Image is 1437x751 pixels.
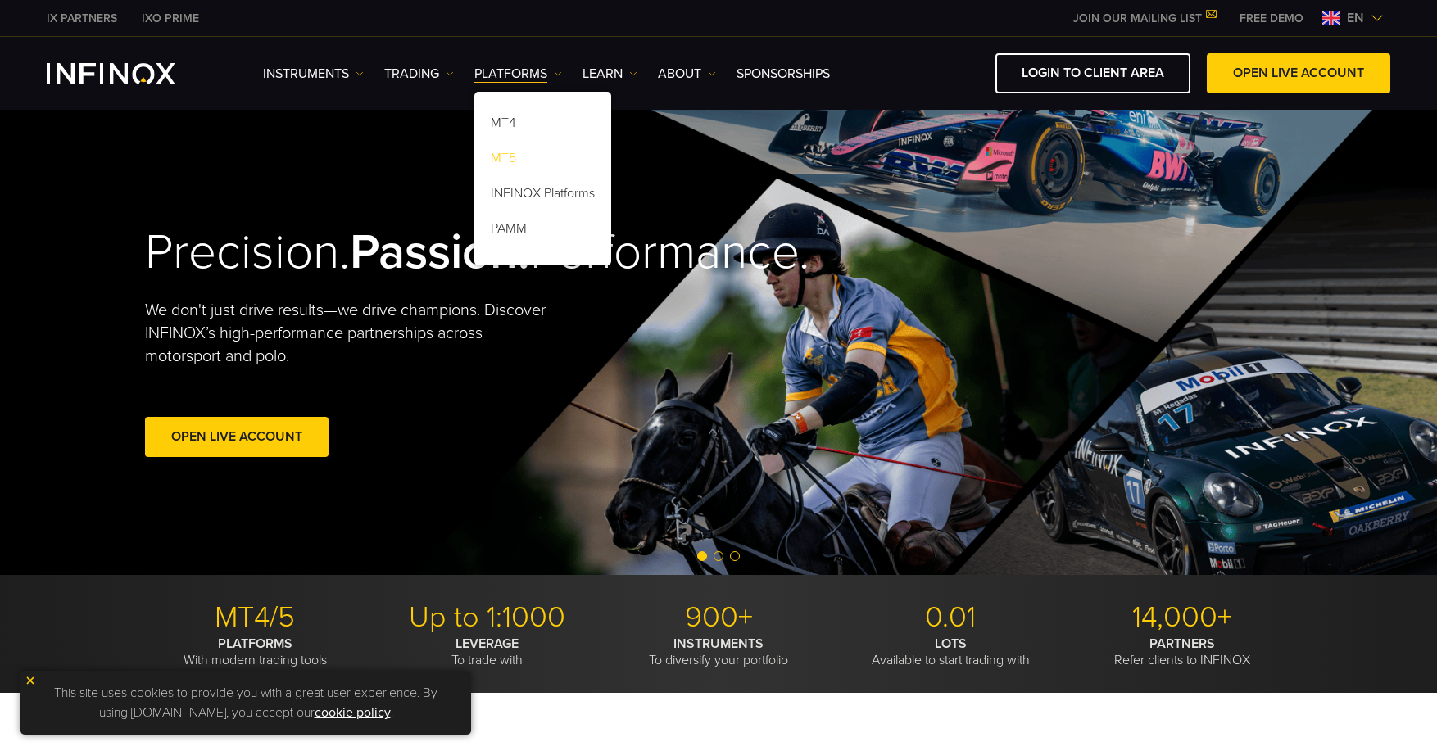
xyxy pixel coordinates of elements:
a: ABOUT [658,64,716,84]
p: Refer clients to INFINOX [1072,636,1292,668]
strong: INSTRUMENTS [673,636,764,652]
a: cookie policy [315,704,391,721]
p: This site uses cookies to provide you with a great user experience. By using [DOMAIN_NAME], you a... [29,679,463,726]
img: yellow close icon [25,675,36,686]
span: Go to slide 2 [714,551,723,561]
strong: Passion. [350,223,530,282]
p: Available to start trading with [841,636,1060,668]
a: Instruments [263,64,364,84]
a: Open Live Account [145,417,329,457]
h2: Precision. Performance. [145,223,661,283]
a: JOIN OUR MAILING LIST [1061,11,1227,25]
a: INFINOX [129,10,211,27]
a: INFINOX Logo [47,63,214,84]
p: Up to 1:1000 [377,599,596,636]
p: 14,000+ [1072,599,1292,636]
span: Go to slide 3 [730,551,740,561]
a: SPONSORSHIPS [737,64,830,84]
strong: LEVERAGE [456,636,519,652]
p: To trade with [377,636,596,668]
p: 900+ [609,599,828,636]
span: Go to slide 1 [697,551,707,561]
strong: LOTS [935,636,967,652]
strong: PARTNERS [1149,636,1215,652]
a: PAMM [474,214,611,249]
p: With modern trading tools [145,636,365,668]
a: PLATFORMS [474,64,562,84]
p: MT4/5 [145,599,365,636]
p: To diversify your portfolio [609,636,828,668]
a: Learn [583,64,637,84]
a: INFINOX [34,10,129,27]
a: INFINOX MENU [1227,10,1316,27]
p: 0.01 [841,599,1060,636]
a: LOGIN TO CLIENT AREA [995,53,1190,93]
a: MT5 [474,143,611,179]
span: en [1340,8,1371,28]
a: MT4 [474,108,611,143]
a: OPEN LIVE ACCOUNT [1207,53,1390,93]
a: TRADING [384,64,454,84]
p: We don't just drive results—we drive champions. Discover INFINOX’s high-performance partnerships ... [145,299,558,368]
strong: PLATFORMS [218,636,292,652]
a: INFINOX Platforms [474,179,611,214]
